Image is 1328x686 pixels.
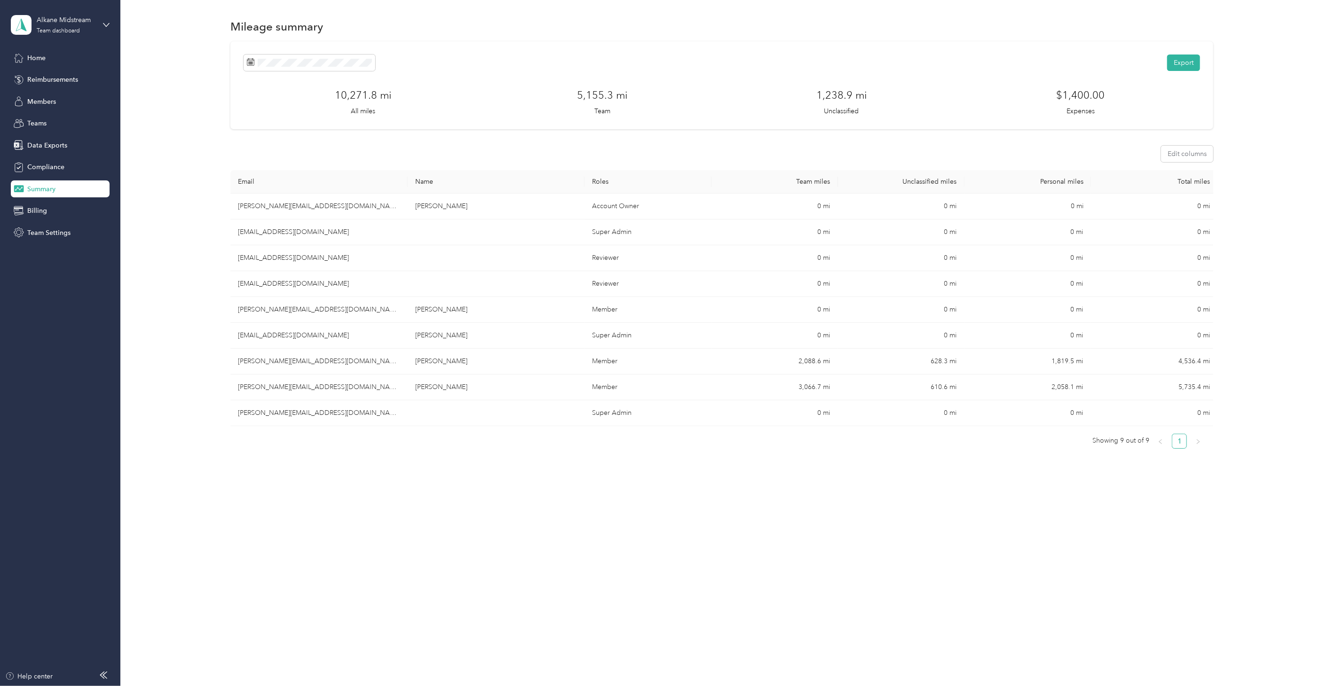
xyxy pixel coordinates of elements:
[408,170,585,194] th: Name
[1091,297,1217,323] td: 0 mi
[711,271,838,297] td: 0 mi
[585,170,711,194] th: Roles
[27,75,78,85] span: Reimbursements
[964,245,1091,271] td: 0 mi
[964,374,1091,400] td: 2,058.1 mi
[1067,106,1095,116] p: Expenses
[37,15,95,25] div: Alkane Midstream
[1172,434,1186,448] a: 1
[585,400,711,426] td: Super Admin
[585,323,711,349] td: Super Admin
[838,194,964,219] td: 0 mi
[1091,323,1217,349] td: 0 mi
[27,118,47,128] span: Teams
[711,194,838,219] td: 0 mi
[408,374,585,400] td: Nathaniel L. Hester
[964,219,1091,245] td: 0 mi
[1158,439,1163,444] span: left
[711,245,838,271] td: 0 mi
[585,271,711,297] td: Reviewer
[230,297,408,323] td: stringer@alkane.co
[230,323,408,349] td: blazei@alkane.co
[1057,87,1105,103] h3: $1,400.00
[1092,434,1149,448] span: Showing 9 out of 9
[351,106,375,116] p: All miles
[1153,434,1168,449] li: Previous Page
[37,28,80,34] div: Team dashboard
[1091,400,1217,426] td: 0 mi
[408,349,585,374] td: Matthew H. Heupel
[1091,170,1217,194] th: Total miles
[711,219,838,245] td: 0 mi
[335,87,391,103] h3: 10,271.8 mi
[964,194,1091,219] td: 0 mi
[838,400,964,426] td: 0 mi
[964,323,1091,349] td: 0 mi
[964,271,1091,297] td: 0 mi
[838,245,964,271] td: 0 mi
[964,400,1091,426] td: 0 mi
[230,349,408,374] td: heupel@alkane.co
[230,374,408,400] td: hester@alkane.co
[964,349,1091,374] td: 1,819.5 mi
[594,106,610,116] p: Team
[1275,633,1328,686] iframe: Everlance-gr Chat Button Frame
[585,349,711,374] td: Member
[1167,55,1200,71] button: Export
[964,297,1091,323] td: 0 mi
[27,97,56,107] span: Members
[1091,245,1217,271] td: 0 mi
[585,374,711,400] td: Member
[838,219,964,245] td: 0 mi
[1191,434,1206,449] button: right
[27,184,55,194] span: Summary
[230,22,323,31] h1: Mileage summary
[27,206,47,216] span: Billing
[838,297,964,323] td: 0 mi
[838,349,964,374] td: 628.3 mi
[838,323,964,349] td: 0 mi
[1091,194,1217,219] td: 0 mi
[711,400,838,426] td: 0 mi
[577,87,627,103] h3: 5,155.3 mi
[27,228,71,238] span: Team Settings
[408,297,585,323] td: Sean M. Stringer
[1091,349,1217,374] td: 4,536.4 mi
[27,162,64,172] span: Compliance
[711,349,838,374] td: 2,088.6 mi
[27,53,46,63] span: Home
[585,297,711,323] td: Member
[711,374,838,400] td: 3,066.7 mi
[1161,146,1213,162] button: Edit columns
[230,245,408,271] td: favr1+alkane@everlance.com
[1172,434,1187,449] li: 1
[230,170,408,194] th: Email
[838,271,964,297] td: 0 mi
[585,245,711,271] td: Reviewer
[585,194,711,219] td: Account Owner
[1195,439,1201,444] span: right
[711,323,838,349] td: 0 mi
[408,194,585,219] td: Shirley Bonawitz
[964,170,1091,194] th: Personal miles
[838,374,964,400] td: 610.6 mi
[230,400,408,426] td: kohl@alkane.co
[1191,434,1206,449] li: Next Page
[824,106,859,116] p: Unclassified
[816,87,867,103] h3: 1,238.9 mi
[1153,434,1168,449] button: left
[1091,374,1217,400] td: 5,735.4 mi
[230,271,408,297] td: favr2+alkane@everlance.com
[230,194,408,219] td: bonawitz@alkanenrg.com
[408,323,585,349] td: Ryan Blazei
[5,671,53,681] button: Help center
[711,297,838,323] td: 0 mi
[1091,271,1217,297] td: 0 mi
[1091,219,1217,245] td: 0 mi
[585,219,711,245] td: Super Admin
[838,170,964,194] th: Unclassified miles
[230,219,408,245] td: success+alkanenrg@everlance.com
[711,170,838,194] th: Team miles
[27,140,67,150] span: Data Exports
